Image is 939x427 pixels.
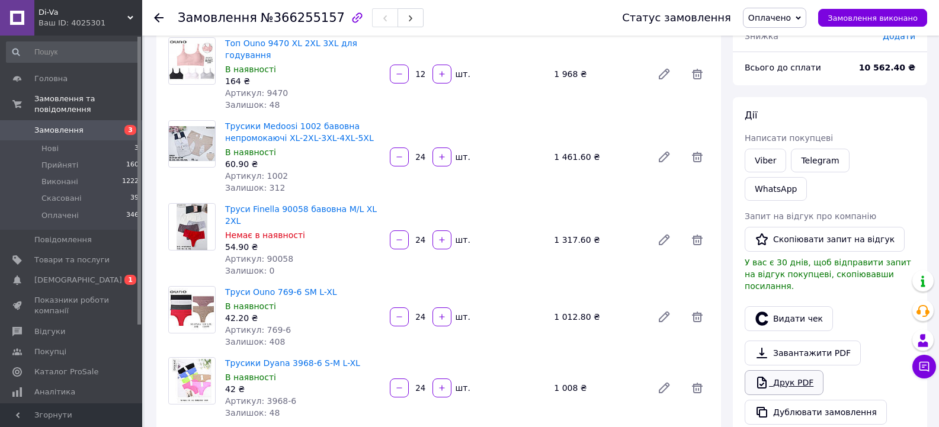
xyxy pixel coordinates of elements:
span: Видалити [685,228,709,252]
a: Труси Ouno 769-6 SM L-XL [225,287,337,297]
span: Прийняті [41,160,78,171]
span: Видалити [685,376,709,400]
span: Артикул: 769-6 [225,325,291,335]
div: 54.90 ₴ [225,241,380,253]
span: Показники роботи компанії [34,295,110,316]
span: В наявності [225,147,276,157]
button: Замовлення виконано [818,9,927,27]
button: Дублювати замовлення [745,400,887,425]
span: №366255157 [261,11,345,25]
span: В наявності [225,65,276,74]
span: Аналітика [34,387,75,397]
a: Telegram [791,149,849,172]
div: 1 317.60 ₴ [549,232,648,248]
span: 1 [124,275,136,285]
div: Статус замовлення [622,12,731,24]
span: Видалити [685,305,709,329]
span: Каталог ProSale [34,367,98,377]
span: Виконані [41,176,78,187]
img: Труси Finella 90058 бавовна M/L XL 2XL [177,204,208,250]
div: шт. [453,234,472,246]
a: Редагувати [652,305,676,329]
div: 1 968 ₴ [549,66,648,82]
span: Залишок: 48 [225,100,280,110]
span: 3 [124,125,136,135]
span: 39 [130,193,139,204]
a: Редагувати [652,376,676,400]
span: Запит на відгук про компанію [745,211,876,221]
span: Написати покупцеві [745,133,833,143]
a: Трусики Dyana 3968-6 S-M L-XL [225,358,360,368]
span: Нові [41,143,59,154]
span: Di-Va [39,7,127,18]
a: Viber [745,149,786,172]
img: Труси Ouno 769-6 SM L-XL [169,288,215,330]
a: WhatsApp [745,177,807,201]
img: Трусики Dyana 3968-6 S-M L-XL [172,358,213,404]
span: Покупці [34,346,66,357]
div: 1 012.80 ₴ [549,309,648,325]
span: Оплачено [748,13,791,23]
span: Оплачені [41,210,79,221]
span: 346 [126,210,139,221]
span: Всього до сплати [745,63,821,72]
input: Пошук [6,41,140,63]
a: Редагувати [652,228,676,252]
span: Артикул: 9470 [225,88,288,98]
span: В наявності [225,301,276,311]
div: 42.20 ₴ [225,312,380,324]
span: [DEMOGRAPHIC_DATA] [34,275,122,285]
div: 42 ₴ [225,383,380,395]
span: Видалити [685,62,709,86]
span: Замовлення [34,125,84,136]
span: Артикул: 1002 [225,171,288,181]
span: Залишок: 0 [225,266,275,275]
span: Залишок: 312 [225,183,285,192]
a: Труси Finella 90058 бавовна M/L XL 2XL [225,204,377,226]
span: Замовлення [178,11,257,25]
a: Редагувати [652,62,676,86]
a: Редагувати [652,145,676,169]
button: Скопіювати запит на відгук [745,227,905,252]
span: Знижка [745,31,778,41]
button: Видати чек [745,306,833,331]
div: Ваш ID: 4025301 [39,18,142,28]
div: 1 461.60 ₴ [549,149,648,165]
img: Трусики Medoosi 1002 бавовна непромокаючі XL-2XL-3XL-4XL-5XL [169,126,215,161]
img: Топ Ouno 9470 XL 2XL 3XL для годування [169,40,215,82]
span: Відгуки [34,326,65,337]
a: Друк PDF [745,370,823,395]
span: Артикул: 90058 [225,254,293,264]
span: В наявності [225,373,276,382]
span: Залишок: 48 [225,408,280,418]
span: Немає в наявності [225,230,305,240]
span: Повідомлення [34,235,92,245]
span: Замовлення та повідомлення [34,94,142,115]
span: Головна [34,73,68,84]
span: Додати [883,31,915,41]
span: Товари та послуги [34,255,110,265]
span: 3 [134,143,139,154]
span: Артикул: 3968-6 [225,396,296,406]
span: 1222 [122,176,139,187]
div: 1 008 ₴ [549,380,648,396]
span: У вас є 30 днів, щоб відправити запит на відгук покупцеві, скопіювавши посилання. [745,258,911,291]
span: Залишок: 408 [225,337,285,346]
a: Трусики Medoosi 1002 бавовна непромокаючі XL-2XL-3XL-4XL-5XL [225,121,374,143]
span: 160 [126,160,139,171]
div: шт. [453,311,472,323]
div: шт. [453,382,472,394]
span: Замовлення виконано [828,14,918,23]
a: Топ Ouno 9470 XL 2XL 3XL для годування [225,38,357,60]
div: шт. [453,151,472,163]
span: Скасовані [41,193,82,204]
b: 10 562.40 ₴ [859,63,915,72]
button: Чат з покупцем [912,355,936,378]
a: Завантажити PDF [745,341,861,365]
span: Видалити [685,145,709,169]
div: шт. [453,68,472,80]
div: 60.90 ₴ [225,158,380,170]
div: 164 ₴ [225,75,380,87]
div: Повернутися назад [154,12,164,24]
span: Дії [745,110,757,121]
